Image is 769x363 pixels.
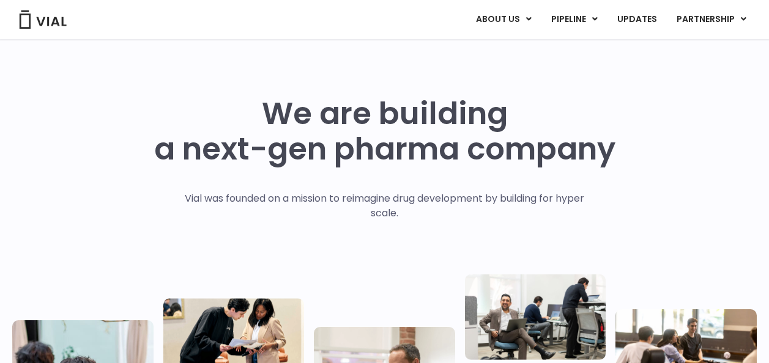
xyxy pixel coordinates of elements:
[18,10,67,29] img: Vial Logo
[607,9,666,30] a: UPDATES
[154,96,615,167] h1: We are building a next-gen pharma company
[465,274,606,359] img: Three people working in an office
[541,9,607,30] a: PIPELINEMenu Toggle
[667,9,756,30] a: PARTNERSHIPMenu Toggle
[466,9,541,30] a: ABOUT USMenu Toggle
[172,191,597,221] p: Vial was founded on a mission to reimagine drug development by building for hyper scale.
